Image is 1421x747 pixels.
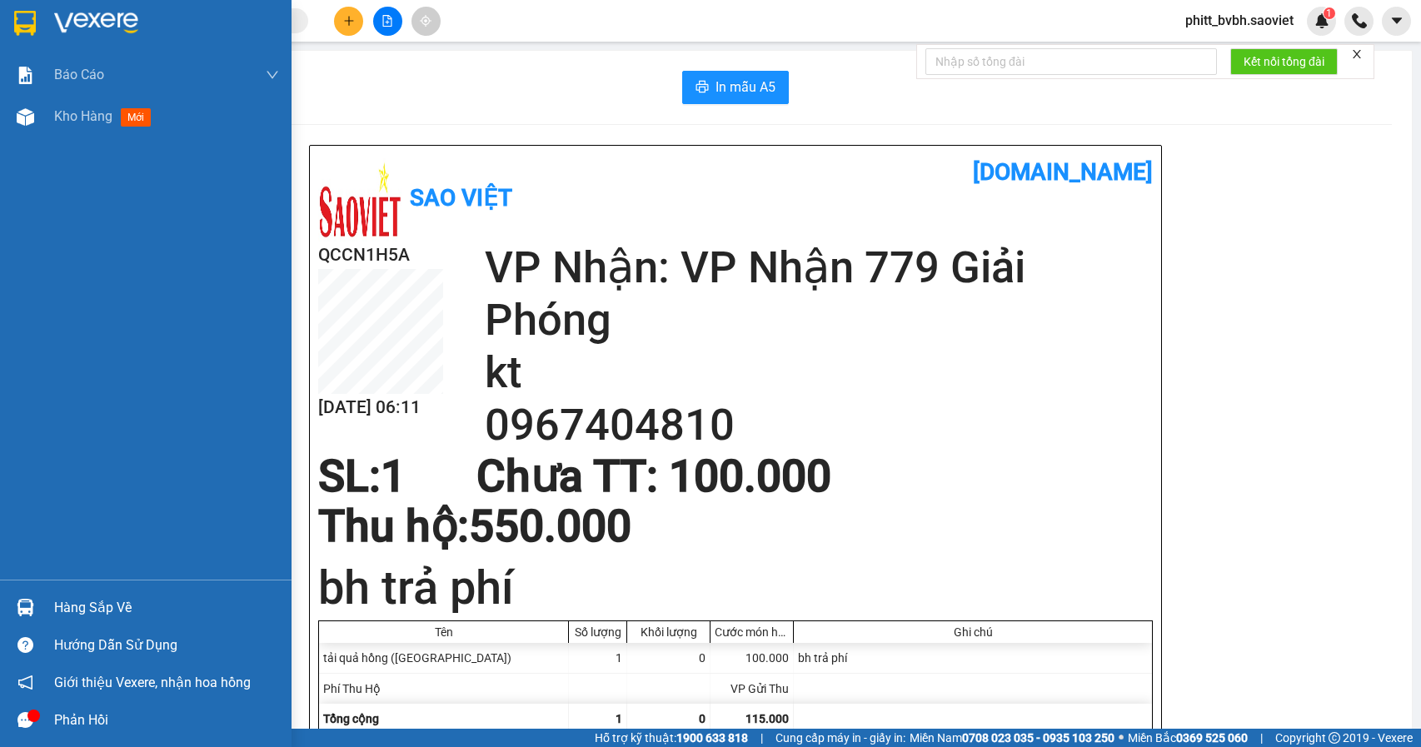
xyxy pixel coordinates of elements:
[794,643,1152,673] div: bh trả phí
[54,633,279,658] div: Hướng dẫn sử dụng
[573,625,622,639] div: Số lượng
[1128,729,1248,747] span: Miền Bắc
[411,7,441,36] button: aim
[485,242,1153,346] h2: VP Nhận: VP Nhận 779 Giải Phóng
[54,595,279,620] div: Hàng sắp về
[466,451,841,501] div: Chưa TT : 100.000
[798,625,1148,639] div: Ghi chú
[1314,13,1329,28] img: icon-new-feature
[1351,48,1363,60] span: close
[1389,13,1404,28] span: caret-down
[676,731,748,745] strong: 1900 633 818
[343,15,355,27] span: plus
[410,184,512,212] b: Sao Việt
[318,555,1153,620] h1: bh trả phí
[760,729,763,747] span: |
[715,77,775,97] span: In mẫu A5
[1324,7,1335,19] sup: 1
[973,158,1153,186] b: [DOMAIN_NAME]
[1382,7,1411,36] button: caret-down
[54,708,279,733] div: Phản hồi
[17,712,33,728] span: message
[420,15,431,27] span: aim
[710,643,794,673] div: 100.000
[54,64,104,85] span: Báo cáo
[1119,735,1124,741] span: ⚪️
[1244,52,1324,71] span: Kết nối tổng đài
[381,451,406,502] span: 1
[323,712,379,725] span: Tổng cộng
[318,451,381,502] span: SL:
[699,712,706,725] span: 0
[715,625,789,639] div: Cước món hàng
[1329,732,1340,744] span: copyright
[323,625,564,639] div: Tên
[17,675,33,690] span: notification
[469,500,631,552] span: 550.000
[925,48,1217,75] input: Nhập số tổng đài
[910,729,1114,747] span: Miền Nam
[266,68,279,82] span: down
[334,7,363,36] button: plus
[17,67,34,84] img: solution-icon
[17,637,33,653] span: question-circle
[1260,729,1263,747] span: |
[381,15,393,27] span: file-add
[14,11,36,36] img: logo-vxr
[569,643,627,673] div: 1
[319,674,569,704] div: Phí Thu Hộ
[54,108,112,124] span: Kho hàng
[318,394,443,421] h2: [DATE] 06:11
[775,729,905,747] span: Cung cấp máy in - giấy in:
[1230,48,1338,75] button: Kết nối tổng đài
[710,674,794,704] div: VP Gửi Thu
[696,80,709,96] span: printer
[17,108,34,126] img: warehouse-icon
[745,712,789,725] span: 115.000
[962,731,1114,745] strong: 0708 023 035 - 0935 103 250
[1326,7,1332,19] span: 1
[485,346,1153,399] h2: kt
[17,599,34,616] img: warehouse-icon
[682,71,789,104] button: printerIn mẫu A5
[318,500,469,552] span: Thu hộ:
[595,729,748,747] span: Hỗ trợ kỹ thuật:
[121,108,151,127] span: mới
[627,643,710,673] div: 0
[319,643,569,673] div: tải quả hồng ([GEOGRAPHIC_DATA])
[1172,10,1307,31] span: phitt_bvbh.saoviet
[54,672,251,693] span: Giới thiệu Vexere, nhận hoa hồng
[1176,731,1248,745] strong: 0369 525 060
[616,712,622,725] span: 1
[1352,13,1367,28] img: phone-icon
[318,242,443,269] h2: QCCN1H5A
[631,625,706,639] div: Khối lượng
[485,399,1153,451] h2: 0967404810
[373,7,402,36] button: file-add
[318,158,401,242] img: logo.jpg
